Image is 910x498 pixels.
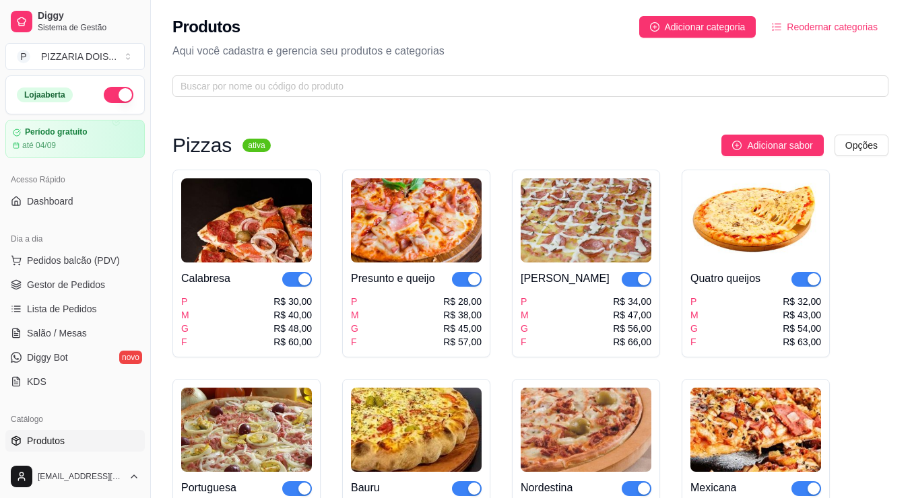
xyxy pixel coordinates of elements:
div: R$ 45,00 [443,322,482,335]
div: F [521,335,529,349]
img: product-image [521,388,651,472]
a: Produtos [5,430,145,452]
button: Alterar Status [104,87,133,103]
div: F [690,335,698,349]
img: product-image [351,178,482,262]
button: Select a team [5,43,145,70]
div: Quatro queijos [690,271,760,287]
div: P [351,295,359,308]
div: R$ 48,00 [273,322,312,335]
div: P [521,295,529,308]
span: Diggy [38,10,139,22]
div: Dia a dia [5,228,145,250]
span: plus-circle [650,22,659,32]
span: Produtos [27,434,65,448]
span: KDS [27,375,46,388]
button: Adicionar categoria [639,16,756,38]
a: Salão / Mesas [5,322,145,344]
div: G [521,322,529,335]
div: Acesso Rápido [5,169,145,190]
span: Salão / Mesas [27,326,87,340]
div: R$ 54,00 [783,322,821,335]
div: G [351,322,359,335]
img: product-image [690,388,821,472]
span: Sistema de Gestão [38,22,139,33]
a: Dashboard [5,190,145,212]
p: Aqui você cadastra e gerencia seu produtos e categorias [172,43,888,59]
span: Pedidos balcão (PDV) [27,254,120,267]
span: Reodernar categorias [787,20,878,34]
div: R$ 66,00 [613,335,651,349]
div: F [351,335,359,349]
div: [PERSON_NAME] [521,271,610,287]
span: Adicionar sabor [747,138,812,153]
a: Diggy Botnovo [5,347,145,368]
button: Opções [835,135,888,156]
span: Gestor de Pedidos [27,278,105,291]
button: Reodernar categorias [761,16,888,38]
button: Adicionar sabor [721,135,823,156]
h2: Produtos [172,16,240,38]
div: G [690,322,698,335]
h3: Pizzas [172,137,232,153]
div: F [181,335,189,349]
div: R$ 47,00 [613,308,651,322]
img: product-image [351,388,482,472]
div: Mexicana [690,480,736,496]
div: Catálogo [5,408,145,430]
span: ordered-list [772,22,781,32]
span: Lista de Pedidos [27,302,97,316]
div: R$ 30,00 [273,295,312,308]
article: até 04/09 [22,140,56,151]
img: product-image [690,178,821,262]
a: Complementos [5,454,145,476]
a: Gestor de Pedidos [5,274,145,295]
div: M [521,308,529,322]
div: Portuguesa [181,480,236,496]
div: G [181,322,189,335]
a: Período gratuitoaté 04/09 [5,120,145,158]
div: R$ 28,00 [443,295,482,308]
span: [EMAIL_ADDRESS][DOMAIN_NAME] [38,471,123,482]
input: Buscar por nome ou código do produto [181,79,870,94]
div: R$ 32,00 [783,295,821,308]
div: P [181,295,189,308]
span: Dashboard [27,194,73,208]
div: Presunto e queijo [351,271,435,287]
button: [EMAIL_ADDRESS][DOMAIN_NAME] [5,460,145,493]
div: R$ 38,00 [443,308,482,322]
div: M [690,308,698,322]
div: R$ 60,00 [273,335,312,349]
div: R$ 63,00 [783,335,821,349]
span: Diggy Bot [27,351,68,364]
img: product-image [181,388,312,472]
div: R$ 43,00 [783,308,821,322]
span: Opções [845,138,878,153]
span: P [17,50,30,63]
article: Período gratuito [25,127,88,137]
img: product-image [181,178,312,262]
div: R$ 57,00 [443,335,482,349]
div: Bauru [351,480,380,496]
span: Adicionar categoria [665,20,746,34]
div: R$ 40,00 [273,308,312,322]
img: product-image [521,178,651,262]
div: P [690,295,698,308]
div: PIZZARIA DOIS ... [41,50,117,63]
button: Pedidos balcão (PDV) [5,250,145,271]
div: R$ 56,00 [613,322,651,335]
div: M [181,308,189,322]
a: DiggySistema de Gestão [5,5,145,38]
div: M [351,308,359,322]
a: Lista de Pedidos [5,298,145,320]
div: R$ 34,00 [613,295,651,308]
div: Calabresa [181,271,230,287]
sup: ativa [242,139,270,152]
a: KDS [5,371,145,392]
span: plus-circle [732,141,742,150]
div: Loja aberta [17,87,73,102]
div: Nordestina [521,480,573,496]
